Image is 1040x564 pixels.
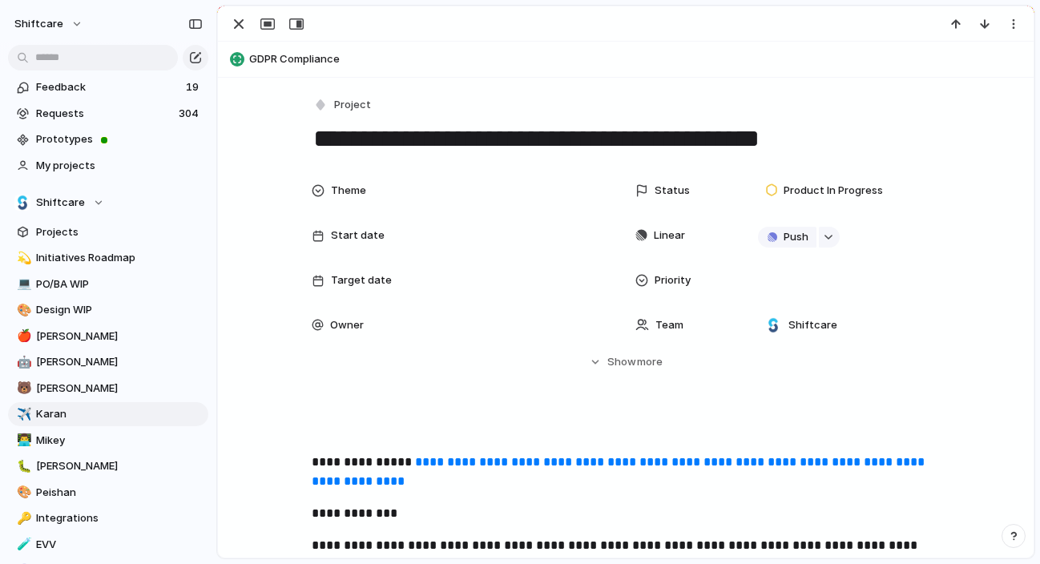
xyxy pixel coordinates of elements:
[8,154,208,178] a: My projects
[655,317,683,333] span: Team
[17,431,28,449] div: 👨‍💻
[36,354,203,370] span: [PERSON_NAME]
[14,16,63,32] span: shiftcare
[17,405,28,424] div: ✈️
[8,220,208,244] a: Projects
[36,106,174,122] span: Requests
[36,485,203,501] span: Peishan
[334,97,371,113] span: Project
[331,272,392,288] span: Target date
[14,276,30,292] button: 💻
[225,46,1026,72] button: GDPR Compliance
[36,158,203,174] span: My projects
[36,131,203,147] span: Prototypes
[331,228,385,244] span: Start date
[784,229,808,245] span: Push
[310,94,376,117] button: Project
[8,324,208,348] a: 🍎[PERSON_NAME]
[8,127,208,151] a: Prototypes
[8,350,208,374] a: 🤖[PERSON_NAME]
[8,429,208,453] a: 👨‍💻Mikey
[36,433,203,449] span: Mikey
[14,406,30,422] button: ✈️
[36,328,203,344] span: [PERSON_NAME]
[17,483,28,502] div: 🎨
[17,535,28,554] div: 🧪
[36,510,203,526] span: Integrations
[36,276,203,292] span: PO/BA WIP
[36,195,85,211] span: Shiftcare
[8,454,208,478] a: 🐛[PERSON_NAME]
[17,301,28,320] div: 🎨
[36,537,203,553] span: EVV
[654,228,685,244] span: Linear
[14,510,30,526] button: 🔑
[17,275,28,293] div: 💻
[784,183,883,199] span: Product In Progress
[8,533,208,557] a: 🧪EVV
[14,433,30,449] button: 👨‍💻
[8,506,208,530] a: 🔑Integrations
[8,272,208,296] a: 💻PO/BA WIP
[607,354,636,370] span: Show
[17,379,28,397] div: 🐻
[17,457,28,476] div: 🐛
[637,354,663,370] span: more
[17,353,28,372] div: 🤖
[36,302,203,318] span: Design WIP
[14,302,30,318] button: 🎨
[14,381,30,397] button: 🐻
[7,11,91,37] button: shiftcare
[36,79,181,95] span: Feedback
[8,75,208,99] a: Feedback19
[312,348,940,377] button: Showmore
[36,250,203,266] span: Initiatives Roadmap
[36,224,203,240] span: Projects
[249,51,1026,67] span: GDPR Compliance
[17,510,28,528] div: 🔑
[8,191,208,215] button: Shiftcare
[14,537,30,553] button: 🧪
[14,458,30,474] button: 🐛
[655,272,691,288] span: Priority
[8,481,208,505] a: 🎨Peishan
[179,106,202,122] span: 304
[330,317,364,333] span: Owner
[14,250,30,266] button: 💫
[17,249,28,268] div: 💫
[8,246,208,270] a: 💫Initiatives Roadmap
[17,327,28,345] div: 🍎
[8,402,208,426] a: ✈️Karan
[655,183,690,199] span: Status
[14,354,30,370] button: 🤖
[186,79,202,95] span: 19
[8,102,208,126] a: Requests304
[36,381,203,397] span: [PERSON_NAME]
[8,298,208,322] a: 🎨Design WIP
[758,227,816,248] button: Push
[788,317,837,333] span: Shiftcare
[36,406,203,422] span: Karan
[14,485,30,501] button: 🎨
[14,328,30,344] button: 🍎
[8,377,208,401] a: 🐻[PERSON_NAME]
[331,183,366,199] span: Theme
[36,458,203,474] span: [PERSON_NAME]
